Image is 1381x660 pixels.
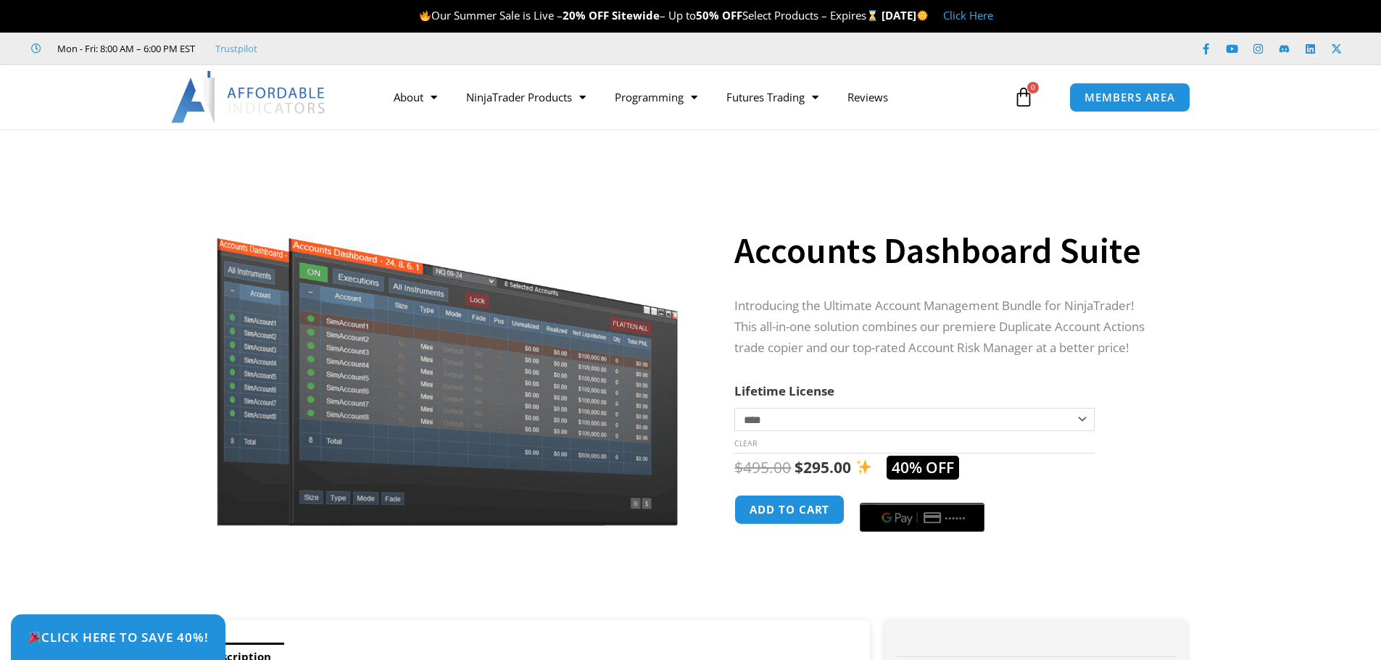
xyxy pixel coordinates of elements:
[734,438,757,448] a: Clear options
[28,631,41,643] img: 🎉
[712,80,833,114] a: Futures Trading
[600,80,712,114] a: Programming
[887,456,959,480] span: 40% OFF
[795,457,851,477] bdi: 295.00
[992,76,1056,118] a: 0
[11,614,225,660] a: 🎉Click Here to save 40%!
[943,8,993,22] a: Click Here
[215,40,257,57] a: Trustpilot
[860,503,984,532] button: Buy with GPay
[867,10,878,21] img: ⌛
[734,457,791,477] bdi: 495.00
[917,10,928,21] img: 🌞
[1069,83,1190,112] a: MEMBERS AREA
[795,457,803,477] span: $
[734,225,1158,276] h1: Accounts Dashboard Suite
[734,457,743,477] span: $
[54,40,195,57] span: Mon - Fri: 8:00 AM – 6:00 PM EST
[1085,92,1175,103] span: MEMBERS AREA
[171,71,327,123] img: LogoAI | Affordable Indicators – NinjaTrader
[734,383,834,399] label: Lifetime License
[1027,82,1039,93] span: 0
[379,80,1010,114] nav: Menu
[696,8,742,22] strong: 50% OFF
[28,631,209,643] span: Click Here to save 40%!
[379,80,452,114] a: About
[946,513,968,523] text: ••••••
[420,10,431,21] img: 🔥
[612,8,660,22] strong: Sitewide
[882,8,929,22] strong: [DATE]
[419,8,882,22] span: Our Summer Sale is Live – – Up to Select Products – Expires
[734,296,1158,359] p: Introducing the Ultimate Account Management Bundle for NinjaTrader! This all-in-one solution comb...
[833,80,903,114] a: Reviews
[563,8,609,22] strong: 20% OFF
[734,495,845,525] button: Add to cart
[857,493,987,494] iframe: Secure payment input frame
[215,154,681,526] img: Screenshot 2024-08-26 155710eeeee
[452,80,600,114] a: NinjaTrader Products
[856,459,871,475] img: ✨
